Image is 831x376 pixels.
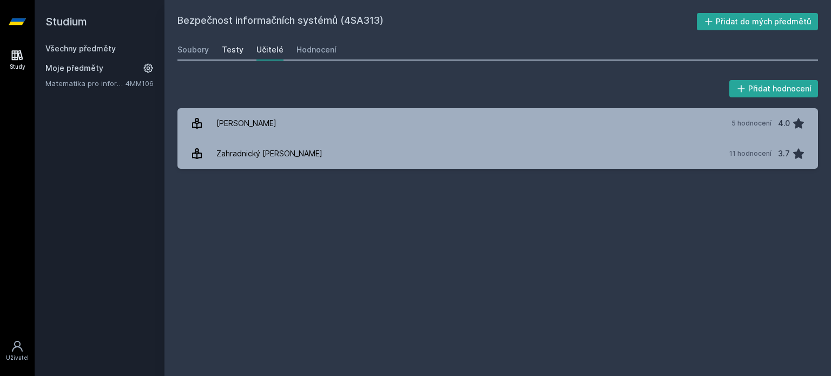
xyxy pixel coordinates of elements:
[45,63,103,74] span: Moje předměty
[45,78,126,89] a: Matematika pro informatiky
[222,39,243,61] a: Testy
[296,44,337,55] div: Hodnocení
[177,44,209,55] div: Soubory
[256,44,283,55] div: Učitelé
[177,138,818,169] a: Zahradnický [PERSON_NAME] 11 hodnocení 3.7
[10,63,25,71] div: Study
[729,149,771,158] div: 11 hodnocení
[2,334,32,367] a: Uživatel
[2,43,32,76] a: Study
[729,80,819,97] button: Přidat hodnocení
[697,13,819,30] button: Přidat do mých předmětů
[222,44,243,55] div: Testy
[177,13,697,30] h2: Bezpečnost informačních systémů (4SA313)
[731,119,771,128] div: 5 hodnocení
[256,39,283,61] a: Učitelé
[6,354,29,362] div: Uživatel
[177,39,209,61] a: Soubory
[778,113,790,134] div: 4.0
[45,44,116,53] a: Všechny předměty
[216,143,322,164] div: Zahradnický [PERSON_NAME]
[778,143,790,164] div: 3.7
[296,39,337,61] a: Hodnocení
[126,79,154,88] a: 4MM106
[216,113,276,134] div: [PERSON_NAME]
[177,108,818,138] a: [PERSON_NAME] 5 hodnocení 4.0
